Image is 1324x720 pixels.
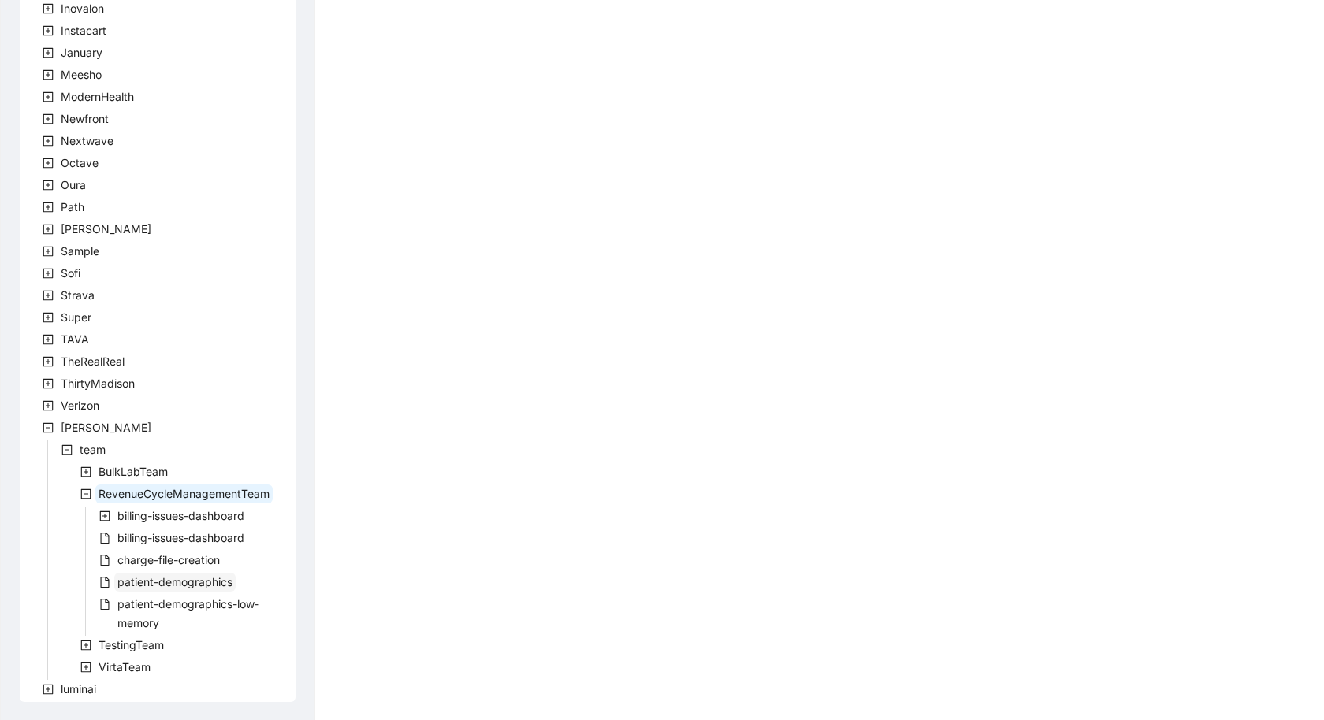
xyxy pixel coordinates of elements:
[114,507,247,525] span: billing-issues-dashboard
[61,90,134,103] span: ModernHealth
[58,21,110,40] span: Instacart
[61,200,84,213] span: Path
[58,220,154,239] span: Rothman
[114,529,247,547] span: billing-issues-dashboard
[114,595,296,633] span: patient-demographics-low-memory
[43,180,54,191] span: plus-square
[58,154,102,173] span: Octave
[43,69,54,80] span: plus-square
[43,25,54,36] span: plus-square
[43,684,54,695] span: plus-square
[61,266,80,280] span: Sofi
[61,310,91,324] span: Super
[61,24,106,37] span: Instacart
[58,418,154,437] span: Virta
[43,91,54,102] span: plus-square
[61,68,102,81] span: Meesho
[95,658,154,677] span: VirtaTeam
[117,553,220,566] span: charge-file-creation
[58,65,105,84] span: Meesho
[43,312,54,323] span: plus-square
[58,396,102,415] span: Verizon
[61,178,86,191] span: Oura
[99,599,110,610] span: file
[58,352,128,371] span: TheRealReal
[43,268,54,279] span: plus-square
[95,462,171,481] span: BulkLabTeam
[99,510,110,521] span: plus-square
[114,551,223,570] span: charge-file-creation
[61,112,109,125] span: Newfront
[95,636,167,655] span: TestingTeam
[43,290,54,301] span: plus-square
[61,682,96,696] span: luminai
[61,354,125,368] span: TheRealReal
[99,660,151,674] span: VirtaTeam
[58,374,138,393] span: ThirtyMadison
[58,286,98,305] span: Strava
[61,421,151,434] span: [PERSON_NAME]
[61,244,99,258] span: Sample
[61,134,113,147] span: Nextwave
[43,356,54,367] span: plus-square
[61,46,102,59] span: January
[76,440,109,459] span: team
[43,47,54,58] span: plus-square
[58,132,117,150] span: Nextwave
[61,2,104,15] span: Inovalon
[99,487,270,500] span: RevenueCycleManagementTeam
[117,575,232,588] span: patient-demographics
[43,202,54,213] span: plus-square
[95,484,273,503] span: RevenueCycleManagementTeam
[99,638,164,651] span: TestingTeam
[99,555,110,566] span: file
[58,680,99,699] span: luminai
[80,662,91,673] span: plus-square
[117,509,244,522] span: billing-issues-dashboard
[99,533,110,544] span: file
[80,466,91,477] span: plus-square
[80,443,106,456] span: team
[58,109,112,128] span: Newfront
[61,444,73,455] span: minus-square
[43,158,54,169] span: plus-square
[61,222,151,236] span: [PERSON_NAME]
[80,640,91,651] span: plus-square
[61,399,99,412] span: Verizon
[43,378,54,389] span: plus-square
[43,400,54,411] span: plus-square
[58,308,95,327] span: Super
[58,43,106,62] span: January
[99,465,168,478] span: BulkLabTeam
[43,3,54,14] span: plus-square
[58,87,137,106] span: ModernHealth
[117,531,244,544] span: billing-issues-dashboard
[58,330,92,349] span: TAVA
[80,488,91,499] span: minus-square
[43,246,54,257] span: plus-square
[43,224,54,235] span: plus-square
[61,288,95,302] span: Strava
[43,422,54,433] span: minus-square
[58,264,84,283] span: Sofi
[61,332,89,346] span: TAVA
[43,135,54,147] span: plus-square
[43,113,54,124] span: plus-square
[58,176,89,195] span: Oura
[99,577,110,588] span: file
[61,156,99,169] span: Octave
[58,242,102,261] span: Sample
[114,573,236,592] span: patient-demographics
[117,597,259,629] span: patient-demographics-low-memory
[61,377,135,390] span: ThirtyMadison
[58,198,87,217] span: Path
[43,334,54,345] span: plus-square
